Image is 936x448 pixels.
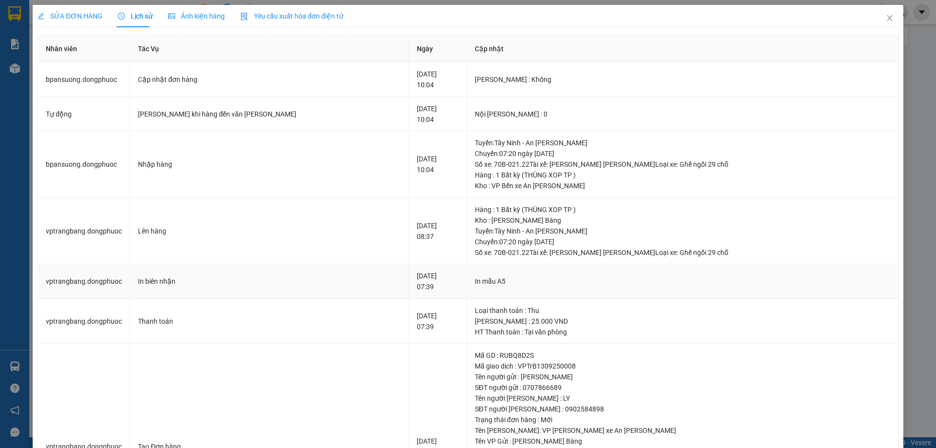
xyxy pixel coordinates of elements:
[475,109,890,119] div: Nội [PERSON_NAME] : 0
[118,12,153,20] span: Lịch sử
[467,36,898,62] th: Cập nhật
[38,62,130,97] td: bpansuong.dongphuoc
[475,350,890,361] div: Mã GD : RUBQ8D2S
[475,393,890,404] div: Tên người [PERSON_NAME] : LY
[38,299,130,344] td: vptrangbang.dongphuoc
[475,361,890,371] div: Mã giao dịch : VPTrB1309250008
[168,13,175,19] span: picture
[409,36,467,62] th: Ngày
[417,220,458,242] div: [DATE] 08:37
[475,137,890,170] div: Tuyến : Tây Ninh - An [PERSON_NAME] Chuyến: 07:20 ngày [DATE] Số xe: 70B-021.22 Tài xế: [PERSON_N...
[38,264,130,299] td: vptrangbang.dongphuoc
[38,12,102,20] span: SỬA ĐƠN HÀNG
[475,276,890,287] div: In mẫu A5
[417,154,458,175] div: [DATE] 10:04
[138,159,401,170] div: Nhập hàng
[240,12,343,20] span: Yêu cầu xuất hóa đơn điện tử
[240,13,248,20] img: icon
[138,226,401,236] div: Lên hàng
[475,425,890,436] div: Tên [PERSON_NAME]: VP [PERSON_NAME] xe An [PERSON_NAME]
[475,316,890,327] div: [PERSON_NAME] : 25.000 VND
[168,12,225,20] span: Ảnh kiện hàng
[475,382,890,393] div: SĐT người gửi : 0707866689
[475,204,890,215] div: Hàng : 1 Bất kỳ (THÙNG XOP TP )
[138,74,401,85] div: Cập nhật đơn hàng
[876,5,903,32] button: Close
[475,170,890,180] div: Hàng : 1 Bất kỳ (THÙNG XOP TP )
[475,414,890,425] div: Trạng thái đơn hàng : Mới
[130,36,409,62] th: Tác Vụ
[417,103,458,125] div: [DATE] 10:04
[417,311,458,332] div: [DATE] 07:39
[38,13,44,19] span: edit
[886,14,894,22] span: close
[475,226,890,258] div: Tuyến : Tây Ninh - An [PERSON_NAME] Chuyến: 07:20 ngày [DATE] Số xe: 70B-021.22 Tài xế: [PERSON_N...
[475,436,890,447] div: Tên VP Gửi : [PERSON_NAME] Bàng
[417,271,458,292] div: [DATE] 07:39
[475,404,890,414] div: SĐT người [PERSON_NAME] : 0902584898
[118,13,125,19] span: clock-circle
[417,69,458,90] div: [DATE] 10:04
[475,74,890,85] div: [PERSON_NAME] : Không
[475,215,890,226] div: Kho : [PERSON_NAME] Bàng
[38,36,130,62] th: Nhân viên
[138,276,401,287] div: In biên nhận
[475,327,890,337] div: HT Thanh toán : Tại văn phòng
[38,198,130,265] td: vptrangbang.dongphuoc
[475,180,890,191] div: Kho : VP Bến xe An [PERSON_NAME]
[38,131,130,198] td: bpansuong.dongphuoc
[475,371,890,382] div: Tên người gửi : [PERSON_NAME]
[38,97,130,132] td: Tự động
[138,109,401,119] div: [PERSON_NAME] khi hàng đến văn [PERSON_NAME]
[138,316,401,327] div: Thanh toán
[475,305,890,316] div: Loại thanh toán : Thu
